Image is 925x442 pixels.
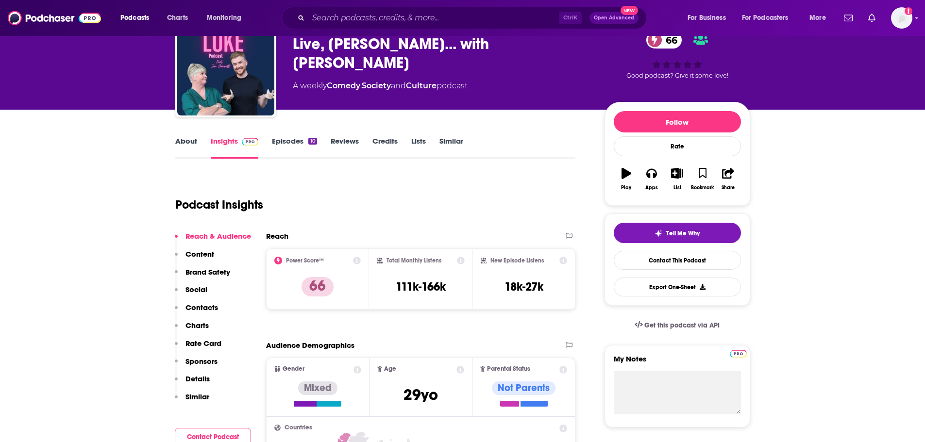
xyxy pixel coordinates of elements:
button: Contacts [175,303,218,321]
button: Export One-Sheet [614,278,741,296]
button: List [664,162,690,196]
span: , [360,81,362,90]
h3: 111k-166k [396,279,446,294]
a: Show notifications dropdown [864,10,879,26]
button: Bookmark [690,162,715,196]
span: 66 [656,32,682,49]
a: About [175,136,197,159]
img: Live, Laugh, Luke... with Luke Hamnett [177,18,274,115]
div: Search podcasts, credits, & more... [291,7,656,29]
a: Similar [439,136,463,159]
p: Social [185,285,207,294]
a: Charts [161,10,194,26]
span: Ctrl K [559,12,582,24]
span: and [391,81,406,90]
a: Comedy [327,81,360,90]
p: Contacts [185,303,218,312]
h2: Total Monthly Listens [387,257,441,264]
button: Reach & Audience [175,231,251,249]
button: Charts [175,321,209,339]
span: More [809,11,826,25]
h2: Audience Demographics [266,341,354,350]
span: Parental Status [487,366,530,372]
span: Monitoring [207,11,241,25]
button: open menu [114,10,162,26]
span: New [621,6,638,15]
p: 66 [302,277,334,296]
a: Lists [411,136,426,159]
span: Age [384,366,396,372]
img: Podchaser Pro [730,350,747,358]
span: For Podcasters [742,11,789,25]
a: InsightsPodchaser Pro [211,136,259,159]
h1: Podcast Insights [175,197,263,212]
p: Charts [185,321,209,330]
button: Social [175,285,207,303]
div: Not Parents [492,381,555,395]
a: 66 [646,32,682,49]
label: My Notes [614,354,741,371]
span: Charts [167,11,188,25]
button: open menu [200,10,254,26]
button: Follow [614,111,741,132]
span: Gender [283,366,304,372]
img: User Profile [891,7,912,29]
button: Play [614,162,639,196]
img: tell me why sparkle [655,229,662,237]
div: Rate [614,136,741,156]
a: Contact This Podcast [614,251,741,270]
button: tell me why sparkleTell Me Why [614,223,741,243]
h3: 18k-27k [505,279,543,294]
button: Rate Card [175,339,221,357]
div: 66Good podcast? Give it some love! [605,25,750,85]
p: Content [185,249,214,259]
p: Similar [185,392,209,401]
div: Apps [645,185,658,191]
button: Apps [639,162,664,196]
a: Show notifications dropdown [840,10,857,26]
div: A weekly podcast [293,80,468,92]
button: Brand Safety [175,267,230,285]
svg: Add a profile image [905,7,912,15]
span: Good podcast? Give it some love! [626,72,728,79]
button: Show profile menu [891,7,912,29]
button: open menu [803,10,838,26]
a: Pro website [730,348,747,358]
a: Episodes10 [272,136,317,159]
div: 10 [308,138,317,145]
span: Countries [285,425,312,431]
div: Share [722,185,735,191]
span: Podcasts [120,11,149,25]
button: open menu [736,10,803,26]
span: For Business [688,11,726,25]
button: Share [715,162,740,196]
button: Similar [175,392,209,410]
p: Details [185,374,210,383]
h2: Reach [266,231,288,241]
div: Mixed [298,381,337,395]
img: Podchaser - Follow, Share and Rate Podcasts [8,9,101,27]
span: Open Advanced [594,16,634,20]
div: Play [621,185,631,191]
a: Reviews [331,136,359,159]
a: Society [362,81,391,90]
h2: Power Score™ [286,257,324,264]
div: List [673,185,681,191]
div: Bookmark [691,185,714,191]
span: Logged in as Naomiumusic [891,7,912,29]
p: Reach & Audience [185,231,251,241]
span: Get this podcast via API [644,321,720,329]
button: open menu [681,10,738,26]
a: Get this podcast via API [627,313,728,337]
img: Podchaser Pro [242,138,259,146]
span: 29 yo [404,385,438,404]
span: Tell Me Why [666,229,700,237]
button: Content [175,249,214,267]
a: Culture [406,81,437,90]
p: Sponsors [185,357,218,366]
button: Open AdvancedNew [589,12,639,24]
a: Credits [372,136,398,159]
h2: New Episode Listens [490,257,544,264]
